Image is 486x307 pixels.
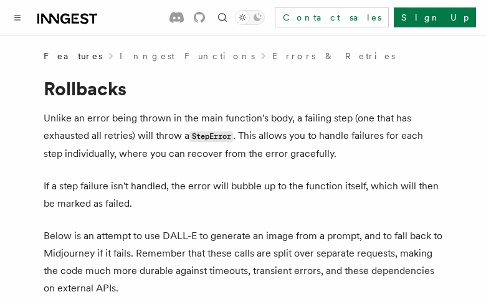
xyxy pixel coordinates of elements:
[272,50,395,62] a: Errors & Retries
[120,50,255,62] a: Inngest Functions
[44,177,442,212] p: If a step failure isn't handled, the error will bubble up to the function itself, which will then...
[215,10,230,25] button: Find something...
[44,227,442,297] p: Below is an attempt to use DALL-E to generate an image from a prompt, and to fall back to Midjour...
[44,110,442,163] p: Unlike an error being thrown in the main function's body, a failing step (one that has exhausted ...
[44,77,442,100] h1: Rollbacks
[275,7,389,27] a: Contact sales
[189,131,233,142] code: StepError
[394,7,476,27] a: Sign Up
[10,10,25,25] button: Toggle navigation
[44,50,102,62] span: Features
[235,10,265,25] button: Toggle dark mode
